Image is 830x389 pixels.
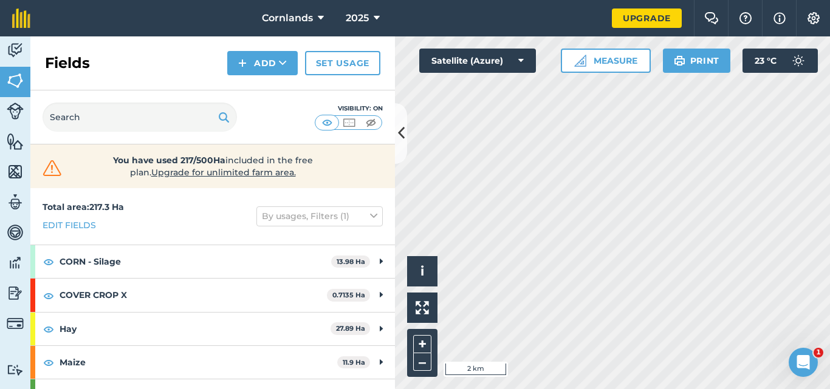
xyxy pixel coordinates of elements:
[113,155,225,166] strong: You have used 217/500Ha
[7,193,24,211] img: svg+xml;base64,PD94bWwgdmVyc2lvbj0iMS4wIiBlbmNvZGluZz0idXRmLTgiPz4KPCEtLSBHZW5lcmF0b3I6IEFkb2JlIE...
[218,110,230,124] img: svg+xml;base64,PHN2ZyB4bWxucz0iaHR0cDovL3d3dy53My5vcmcvMjAwMC9zdmciIHdpZHRoPSIxOSIgaGVpZ2h0PSIyNC...
[612,8,682,28] a: Upgrade
[43,103,237,132] input: Search
[30,313,395,345] div: Hay27.89 Ha
[30,279,395,311] div: COVER CROP X0.7135 Ha
[674,53,685,68] img: svg+xml;base64,PHN2ZyB4bWxucz0iaHR0cDovL3d3dy53My5vcmcvMjAwMC9zdmciIHdpZHRoPSIxOSIgaGVpZ2h0PSIyNC...
[315,104,383,113] div: Visibility: On
[60,245,331,278] strong: CORN - Silage
[336,324,365,333] strong: 27.89 Ha
[806,12,821,24] img: A cog icon
[30,346,395,379] div: Maize11.9 Ha
[7,223,24,242] img: svg+xml;base64,PD94bWwgdmVyc2lvbj0iMS4wIiBlbmNvZGluZz0idXRmLTgiPz4KPCEtLSBHZW5lcmF0b3I6IEFkb2JlIE...
[151,167,296,178] span: Upgrade for unlimited farm area.
[43,355,54,370] img: svg+xml;base64,PHN2ZyB4bWxucz0iaHR0cDovL3d3dy53My5vcmcvMjAwMC9zdmciIHdpZHRoPSIxOCIgaGVpZ2h0PSIyNC...
[43,288,54,303] img: svg+xml;base64,PHN2ZyB4bWxucz0iaHR0cDovL3d3dy53My5vcmcvMjAwMC9zdmciIHdpZHRoPSIxOCIgaGVpZ2h0PSIyNC...
[7,284,24,302] img: svg+xml;base64,PD94bWwgdmVyc2lvbj0iMS4wIiBlbmNvZGluZz0idXRmLTgiPz4KPCEtLSBHZW5lcmF0b3I6IEFkb2JlIE...
[83,154,342,178] span: included in the free plan .
[755,49,777,73] span: 23 ° C
[320,117,335,129] img: svg+xml;base64,PHN2ZyB4bWxucz0iaHR0cDovL3d3dy53My5vcmcvMjAwMC9zdmciIHdpZHRoPSI1MCIgaGVpZ2h0PSI0MC...
[416,301,429,314] img: Four arrows, one pointing top left, one top right, one bottom right and the last bottom left
[7,72,24,90] img: svg+xml;base64,PHN2ZyB4bWxucz0iaHR0cDovL3d3dy53My5vcmcvMjAwMC9zdmciIHdpZHRoPSI1NiIgaGVpZ2h0PSI2MC...
[43,254,54,269] img: svg+xml;base64,PHN2ZyB4bWxucz0iaHR0cDovL3d3dy53My5vcmcvMjAwMC9zdmciIHdpZHRoPSIxOCIgaGVpZ2h0PSIyNC...
[561,49,651,73] button: Measure
[773,11,786,25] img: svg+xml;base64,PHN2ZyB4bWxucz0iaHR0cDovL3d3dy53My5vcmcvMjAwMC9zdmciIHdpZHRoPSIxNyIgaGVpZ2h0PSIxNy...
[227,51,298,75] button: Add
[60,346,337,379] strong: Maize
[7,254,24,272] img: svg+xml;base64,PD94bWwgdmVyc2lvbj0iMS4wIiBlbmNvZGluZz0idXRmLTgiPz4KPCEtLSBHZW5lcmF0b3I6IEFkb2JlIE...
[343,358,365,367] strong: 11.9 Ha
[40,154,385,178] a: You have used 217/500Haincluded in the free plan.Upgrade for unlimited farm area.
[7,132,24,151] img: svg+xml;base64,PHN2ZyB4bWxucz0iaHR0cDovL3d3dy53My5vcmcvMjAwMC9zdmciIHdpZHRoPSI1NiIgaGVpZ2h0PSI2MC...
[43,322,54,336] img: svg+xml;base64,PHN2ZyB4bWxucz0iaHR0cDovL3d3dy53My5vcmcvMjAwMC9zdmciIHdpZHRoPSIxOCIgaGVpZ2h0PSIyNC...
[43,218,96,232] a: Edit fields
[346,11,369,25] span: 2025
[238,56,247,70] img: svg+xml;base64,PHN2ZyB4bWxucz0iaHR0cDovL3d3dy53My5vcmcvMjAwMC9zdmciIHdpZHRoPSIxNCIgaGVpZ2h0PSIyNC...
[7,41,24,59] img: svg+xml;base64,PD94bWwgdmVyc2lvbj0iMS4wIiBlbmNvZGluZz0idXRmLTgiPz4KPCEtLSBHZW5lcmF0b3I6IEFkb2JlIE...
[256,206,383,226] button: By usages, Filters (1)
[420,263,424,279] span: i
[7,364,24,376] img: svg+xml;base64,PD94bWwgdmVyc2lvbj0iMS4wIiBlbmNvZGluZz0idXRmLTgiPz4KPCEtLSBHZW5lcmF0b3I6IEFkb2JlIE...
[7,315,24,332] img: svg+xml;base64,PD94bWwgdmVyc2lvbj0iMS4wIiBlbmNvZGluZz0idXRmLTgiPz4KPCEtLSBHZW5lcmF0b3I6IEFkb2JlIE...
[43,201,124,212] strong: Total area : 217.3 Ha
[814,348,823,357] span: 1
[413,353,431,371] button: –
[60,313,331,345] strong: Hay
[12,8,30,28] img: fieldmargin Logo
[262,11,313,25] span: Cornlands
[413,335,431,353] button: +
[337,257,365,266] strong: 13.98 Ha
[704,12,719,24] img: Two speech bubbles overlapping with the left bubble in the forefront
[45,53,90,73] h2: Fields
[419,49,536,73] button: Satellite (Azure)
[786,49,811,73] img: svg+xml;base64,PD94bWwgdmVyc2lvbj0iMS4wIiBlbmNvZGluZz0idXRmLTgiPz4KPCEtLSBHZW5lcmF0b3I6IEFkb2JlIE...
[7,103,24,120] img: svg+xml;base64,PD94bWwgdmVyc2lvbj0iMS4wIiBlbmNvZGluZz0idXRmLTgiPz4KPCEtLSBHZW5lcmF0b3I6IEFkb2JlIE...
[60,279,327,311] strong: COVER CROP X
[40,159,64,177] img: svg+xml;base64,PHN2ZyB4bWxucz0iaHR0cDovL3d3dy53My5vcmcvMjAwMC9zdmciIHdpZHRoPSIzMiIgaGVpZ2h0PSIzMC...
[789,348,818,377] iframe: Intercom live chat
[341,117,357,129] img: svg+xml;base64,PHN2ZyB4bWxucz0iaHR0cDovL3d3dy53My5vcmcvMjAwMC9zdmciIHdpZHRoPSI1MCIgaGVpZ2h0PSI0MC...
[574,55,586,67] img: Ruler icon
[30,245,395,278] div: CORN - Silage13.98 Ha
[738,12,753,24] img: A question mark icon
[663,49,731,73] button: Print
[407,256,437,286] button: i
[7,163,24,181] img: svg+xml;base64,PHN2ZyB4bWxucz0iaHR0cDovL3d3dy53My5vcmcvMjAwMC9zdmciIHdpZHRoPSI1NiIgaGVpZ2h0PSI2MC...
[363,117,379,129] img: svg+xml;base64,PHN2ZyB4bWxucz0iaHR0cDovL3d3dy53My5vcmcvMjAwMC9zdmciIHdpZHRoPSI1MCIgaGVpZ2h0PSI0MC...
[743,49,818,73] button: 23 °C
[305,51,380,75] a: Set usage
[332,291,365,299] strong: 0.7135 Ha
